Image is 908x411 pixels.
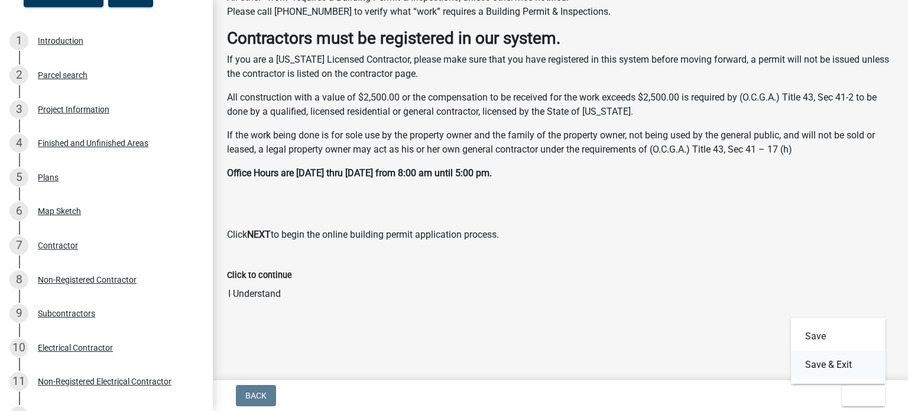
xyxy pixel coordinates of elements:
[247,229,271,240] strong: NEXT
[227,228,894,242] p: Click to begin the online building permit application process.
[9,168,28,187] div: 5
[227,53,894,81] p: If you are a [US_STATE] Licensed Contractor, please make sure that you have registered in this sy...
[842,385,885,406] button: Exit
[9,372,28,391] div: 11
[9,134,28,153] div: 4
[38,344,113,352] div: Electrical Contractor
[791,322,886,351] button: Save
[9,66,28,85] div: 2
[9,31,28,50] div: 1
[236,385,276,406] button: Back
[791,318,886,384] div: Exit
[38,139,148,147] div: Finished and Unfinished Areas
[227,167,492,179] strong: Office Hours are [DATE] thru [DATE] from 8:00 am until 5:00 pm.
[227,128,894,157] p: If the work being done is for sole use by the property owner and the family of the property owner...
[9,100,28,119] div: 3
[227,90,894,119] p: All construction with a value of $2,500.00 or the compensation to be received for the work exceed...
[38,37,83,45] div: Introduction
[38,276,137,284] div: Non-Registered Contractor
[227,271,292,280] label: Click to continue
[9,270,28,289] div: 8
[38,241,78,250] div: Contractor
[9,236,28,255] div: 7
[38,173,59,182] div: Plans
[38,377,171,386] div: Non-Registered Electrical Contractor
[245,391,267,400] span: Back
[9,338,28,357] div: 10
[851,391,868,400] span: Exit
[9,304,28,323] div: 9
[9,202,28,221] div: 6
[38,309,95,318] div: Subcontractors
[791,351,886,379] button: Save & Exit
[227,28,560,48] strong: Contractors must be registered in our system.
[38,207,81,215] div: Map Sketch
[38,105,109,114] div: Project Information
[38,71,87,79] div: Parcel search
